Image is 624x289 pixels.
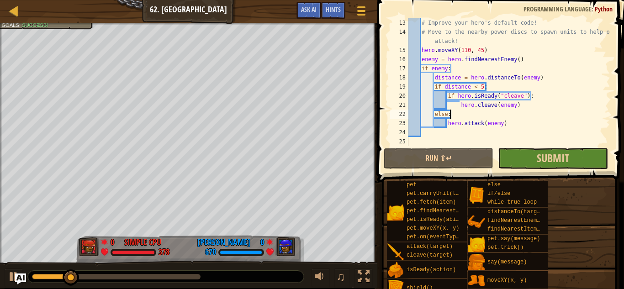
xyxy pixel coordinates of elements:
[390,64,408,73] div: 17
[390,27,408,46] div: 14
[487,199,537,205] span: while-true loop
[390,128,408,137] div: 24
[15,273,26,284] button: Ask AI
[387,204,404,221] img: portrait.png
[390,55,408,64] div: 16
[468,186,485,204] img: portrait.png
[296,2,321,19] button: Ask AI
[390,119,408,128] div: 23
[407,234,492,240] span: pet.on(eventType, handler)
[387,262,404,279] img: portrait.png
[595,5,613,13] span: Python
[468,236,485,253] img: portrait.png
[487,217,547,224] span: findNearestEnemy()
[487,259,527,265] span: say(message)
[390,100,408,110] div: 21
[197,236,250,248] div: [PERSON_NAME]
[336,270,345,284] span: ♫
[205,248,216,257] div: 670
[390,91,408,100] div: 20
[124,236,161,248] div: Simple CPU
[275,237,296,257] img: thang_avatar_frame.png
[498,148,608,169] button: Submit
[390,137,408,146] div: 25
[354,268,373,287] button: Toggle fullscreen
[255,236,264,245] div: 0
[390,73,408,82] div: 18
[390,18,408,27] div: 13
[326,5,341,14] span: Hints
[407,199,456,205] span: pet.fetch(item)
[159,248,169,257] div: 378
[390,82,408,91] div: 19
[407,182,417,188] span: pet
[334,268,350,287] button: ♫
[407,252,453,258] span: cleave(target)
[407,225,459,231] span: pet.moveXY(x, y)
[592,5,595,13] span: :
[407,243,453,250] span: attack(target)
[487,244,524,251] span: pet.trick()
[468,213,485,231] img: portrait.png
[384,148,493,169] button: Run ⇧↵
[487,182,501,188] span: else
[407,208,495,214] span: pet.findNearestByType(type)
[407,190,495,197] span: pet.carryUnit(target, x, y)
[390,110,408,119] div: 22
[487,226,543,232] span: findNearestItem()
[312,268,330,287] button: Adjust volume
[487,277,527,284] span: moveXY(x, y)
[301,5,317,14] span: Ask AI
[487,236,540,242] span: pet.say(message)
[387,243,404,261] img: portrait.png
[390,46,408,55] div: 15
[524,5,592,13] span: Programming language
[5,268,23,287] button: Ctrl + P: Play
[350,2,373,23] button: Show game menu
[111,236,120,245] div: 0
[537,151,569,165] span: Submit
[468,254,485,271] img: portrait.png
[487,209,547,215] span: distanceTo(target)
[407,267,456,273] span: isReady(action)
[407,216,472,223] span: pet.isReady(ability)
[79,237,99,257] img: thang_avatar_frame.png
[487,190,510,197] span: if/else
